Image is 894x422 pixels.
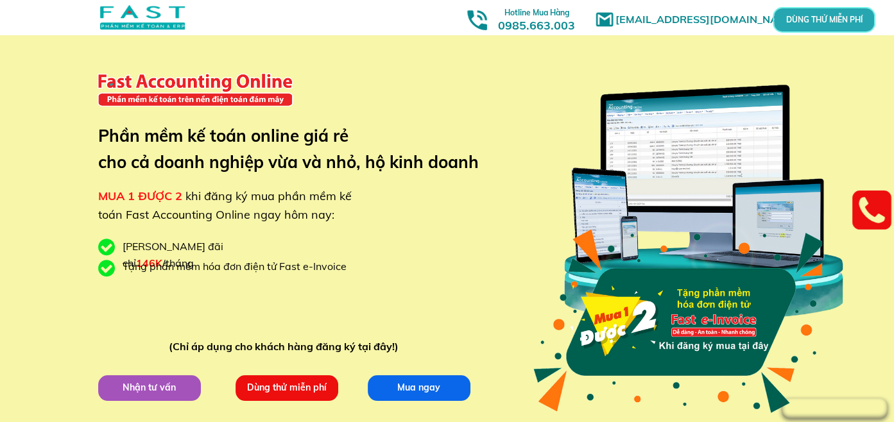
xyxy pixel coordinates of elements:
[367,375,470,400] p: Mua ngay
[98,122,498,176] h3: Phần mềm kế toán online giá rẻ cho cả doanh nghiệp vừa và nhỏ, hộ kinh doanh
[136,257,162,269] span: 146K
[98,189,182,203] span: MUA 1 ĐƯỢC 2
[615,12,805,28] h1: [EMAIL_ADDRESS][DOMAIN_NAME]
[809,17,839,24] p: DÙNG THỬ MIỄN PHÍ
[98,189,352,222] span: khi đăng ký mua phần mềm kế toán Fast Accounting Online ngay hôm nay:
[98,375,200,400] p: Nhận tư vấn
[169,339,404,355] div: (Chỉ áp dụng cho khách hàng đăng ký tại đây!)
[504,8,569,17] span: Hotline Mua Hàng
[123,239,289,271] div: [PERSON_NAME] đãi chỉ /tháng
[235,375,338,400] p: Dùng thử miễn phí
[123,258,356,275] div: Tặng phần mềm hóa đơn điện tử Fast e-Invoice
[484,4,589,32] h3: 0985.663.003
